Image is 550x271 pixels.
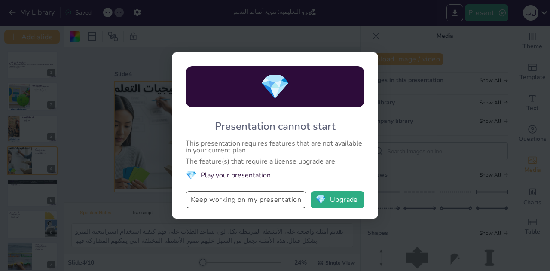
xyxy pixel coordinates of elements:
[315,195,326,204] span: diamond
[186,158,364,165] div: The feature(s) that require a license upgrade are:
[311,191,364,208] button: diamondUpgrade
[186,140,364,154] div: This presentation requires features that are not available in your current plan.
[186,169,364,181] li: Play your presentation
[260,70,290,104] span: diamond
[186,169,196,181] span: diamond
[215,119,336,133] div: Presentation cannot start
[186,191,306,208] button: Keep working on my presentation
